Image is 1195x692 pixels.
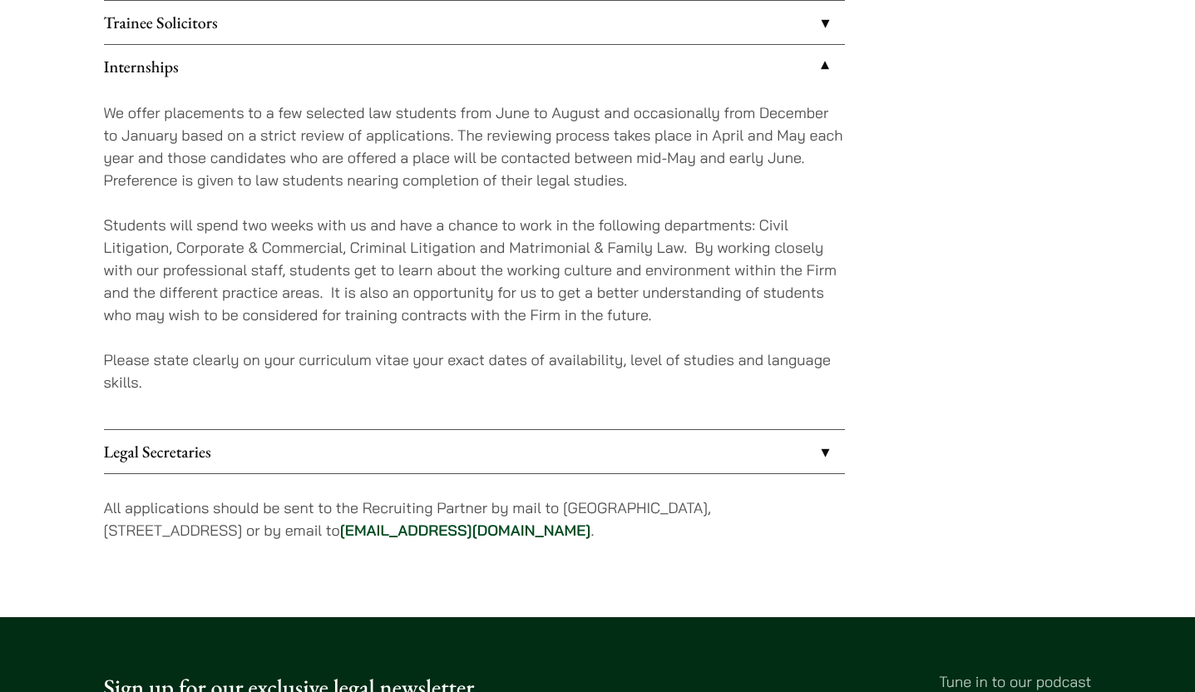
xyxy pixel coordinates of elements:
[340,521,591,540] a: [EMAIL_ADDRESS][DOMAIN_NAME]
[104,88,845,429] div: Internships
[104,101,845,191] p: We offer placements to a few selected law students from June to August and occasionally from Dece...
[104,348,845,393] p: Please state clearly on your curriculum vitae your exact dates of availability, level of studies ...
[104,1,845,44] a: Trainee Solicitors
[104,430,845,473] a: Legal Secretaries
[104,45,845,88] a: Internships
[104,214,845,326] p: Students will spend two weeks with us and have a chance to work in the following departments: Civ...
[104,497,845,541] p: All applications should be sent to the Recruiting Partner by mail to [GEOGRAPHIC_DATA], [STREET_A...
